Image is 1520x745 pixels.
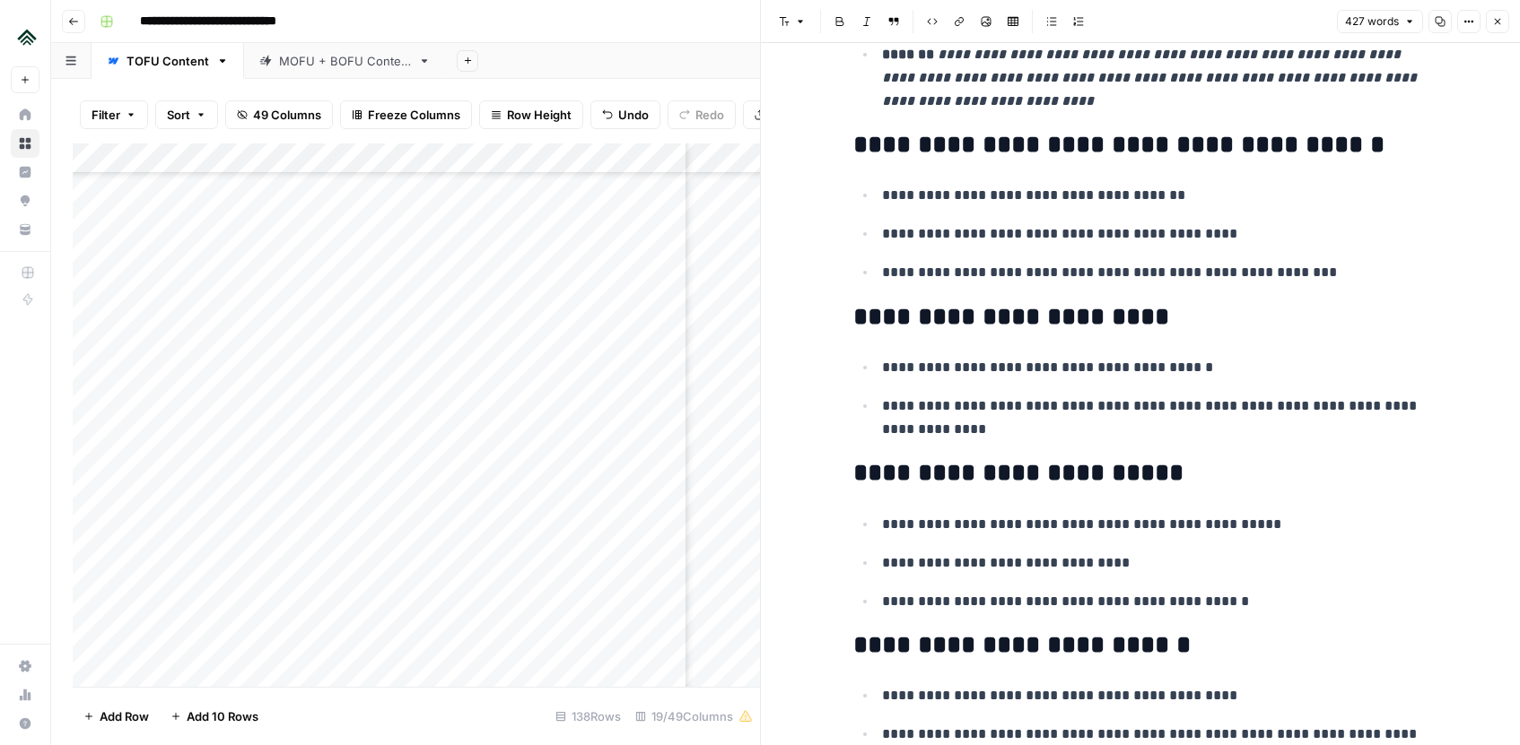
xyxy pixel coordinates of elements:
[167,106,190,124] span: Sort
[340,100,472,129] button: Freeze Columns
[11,652,39,680] a: Settings
[11,709,39,738] button: Help + Support
[127,52,209,70] div: TOFU Content
[695,106,724,124] span: Redo
[80,100,148,129] button: Filter
[11,21,43,53] img: Uplisting Logo
[479,100,583,129] button: Row Height
[1337,10,1423,33] button: 427 words
[368,106,460,124] span: Freeze Columns
[244,43,446,79] a: MOFU + BOFU Content
[100,707,149,725] span: Add Row
[628,702,760,731] div: 19/49 Columns
[73,702,160,731] button: Add Row
[11,100,39,129] a: Home
[1345,13,1399,30] span: 427 words
[668,100,736,129] button: Redo
[11,680,39,709] a: Usage
[279,52,411,70] div: MOFU + BOFU Content
[618,106,649,124] span: Undo
[253,106,321,124] span: 49 Columns
[160,702,269,731] button: Add 10 Rows
[92,43,244,79] a: TOFU Content
[11,186,39,215] a: Opportunities
[11,14,39,59] button: Workspace: Uplisting
[187,707,258,725] span: Add 10 Rows
[92,106,120,124] span: Filter
[11,129,39,158] a: Browse
[11,215,39,244] a: Your Data
[225,100,333,129] button: 49 Columns
[548,702,628,731] div: 138 Rows
[507,106,572,124] span: Row Height
[11,158,39,186] a: Insights
[590,100,660,129] button: Undo
[155,100,218,129] button: Sort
